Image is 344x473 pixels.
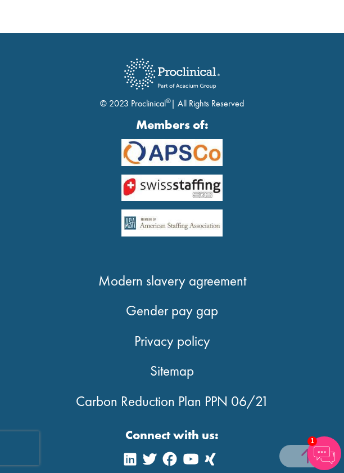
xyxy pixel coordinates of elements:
a: Gender pay gap [126,301,218,320]
span: 1 [307,436,317,446]
strong: Members of: [17,116,327,133]
img: APSCo [121,139,223,166]
a: Privacy policy [134,332,210,350]
img: APSCo [121,209,223,236]
img: Chatbot [307,436,341,470]
a: Modern slavery agreement [98,271,246,290]
strong: Connect with us: [8,426,336,444]
a: Carbon Reduction Plan PPN 06/21 [76,392,269,410]
img: APSCo [121,175,223,202]
sup: ® [166,96,171,105]
img: Proclinical Recruitment [116,51,228,97]
a: Sitemap [150,362,194,380]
